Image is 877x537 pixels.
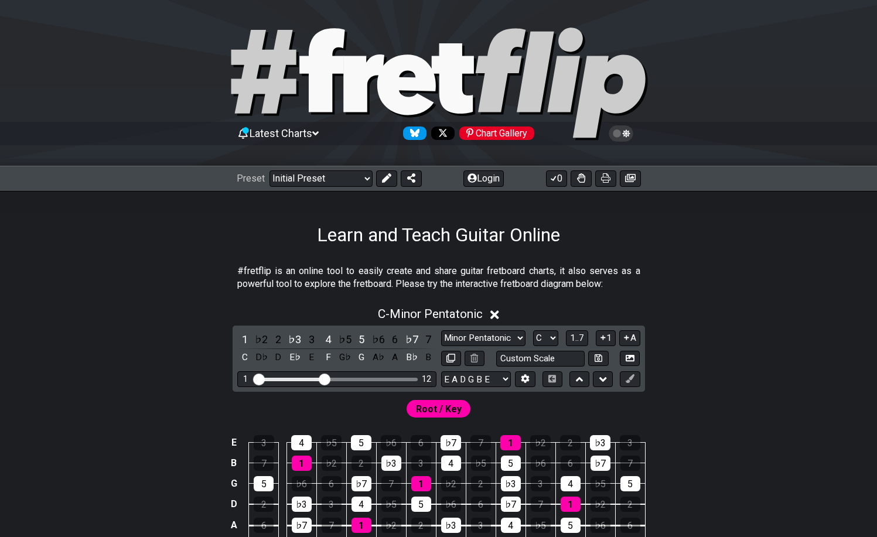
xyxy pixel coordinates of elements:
td: B [227,453,241,473]
div: toggle pitch class [354,350,369,365]
div: ♭7 [501,497,521,512]
div: ♭3 [590,435,610,450]
div: ♭3 [501,476,521,491]
div: toggle pitch class [304,350,319,365]
a: Follow #fretflip at X [426,126,455,140]
button: 1..7 [566,330,588,346]
div: 7 [531,497,551,512]
div: 3 [322,497,342,512]
span: Latest Charts [250,127,312,139]
div: toggle scale degree [354,331,369,347]
div: ♭5 [381,497,401,512]
h1: Learn and Teach Guitar Online [317,224,560,246]
button: Create Image [620,351,640,367]
div: ♭3 [381,456,401,471]
div: 5 [501,456,521,471]
div: toggle scale degree [337,331,353,347]
div: toggle pitch class [287,350,302,365]
button: Move up [569,371,589,387]
div: ♭2 [441,476,461,491]
div: ♭6 [591,518,610,533]
div: 2 [620,497,640,512]
div: toggle pitch class [254,350,269,365]
div: 7 [470,435,491,450]
div: toggle pitch class [237,350,252,365]
div: 2 [411,518,431,533]
span: Preset [237,173,265,184]
button: Delete [465,351,484,367]
a: #fretflip at Pinterest [455,126,534,140]
div: 6 [254,518,274,533]
div: ♭2 [530,435,551,450]
span: Toggle light / dark theme [615,128,628,139]
div: 3 [620,435,640,450]
span: C - Minor Pentatonic [378,307,483,321]
button: Store user defined scale [588,351,608,367]
div: ♭2 [322,456,342,471]
td: D [227,494,241,515]
div: ♭7 [292,518,312,533]
button: Print [595,170,616,187]
div: toggle scale degree [387,331,402,347]
div: ♭5 [591,476,610,491]
div: 3 [411,456,431,471]
td: E [227,433,241,453]
button: Create image [620,170,641,187]
div: ♭5 [321,435,342,450]
div: 1 [500,435,521,450]
div: 1 [352,518,371,533]
div: 2 [254,497,274,512]
div: toggle scale degree [320,331,336,347]
button: First click edit preset to enable marker editing [620,371,640,387]
div: 2 [471,476,491,491]
div: 1 [243,374,248,384]
div: ♭6 [531,456,551,471]
p: #fretflip is an online tool to easily create and share guitar fretboard charts, it also serves as... [237,265,640,291]
select: Scale [441,330,525,346]
div: ♭3 [441,518,461,533]
button: Edit Preset [376,170,397,187]
div: ♭7 [441,435,461,450]
div: toggle pitch class [337,350,353,365]
button: 1 [596,330,616,346]
div: toggle scale degree [254,331,269,347]
div: 4 [441,456,461,471]
div: 5 [561,518,581,533]
span: First enable full edit mode to edit [416,401,462,418]
div: ♭5 [531,518,551,533]
select: Preset [269,170,373,187]
div: 5 [620,476,640,491]
button: Edit Tuning [515,371,535,387]
button: Toggle horizontal chord view [542,371,562,387]
div: ♭6 [441,497,461,512]
div: 6 [561,456,581,471]
div: ♭7 [352,476,371,491]
div: 2 [560,435,581,450]
div: toggle scale degree [421,331,436,347]
div: ♭6 [381,435,401,450]
div: toggle scale degree [371,331,386,347]
div: toggle scale degree [304,331,319,347]
div: toggle scale degree [404,331,419,347]
button: Move down [593,371,613,387]
div: 4 [501,518,521,533]
div: 6 [411,435,431,450]
div: 1 [561,497,581,512]
div: ♭6 [292,476,312,491]
td: G [227,473,241,494]
a: Follow #fretflip at Bluesky [398,126,426,140]
div: 7 [322,518,342,533]
div: 6 [322,476,342,491]
button: 0 [546,170,567,187]
td: A [227,515,241,536]
button: A [619,330,640,346]
div: toggle pitch class [371,350,386,365]
div: 5 [254,476,274,491]
div: 12 [422,374,431,384]
div: 2 [352,456,371,471]
div: ♭7 [591,456,610,471]
button: Login [463,170,504,187]
div: 7 [254,456,274,471]
div: toggle pitch class [404,350,419,365]
div: 6 [471,497,491,512]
